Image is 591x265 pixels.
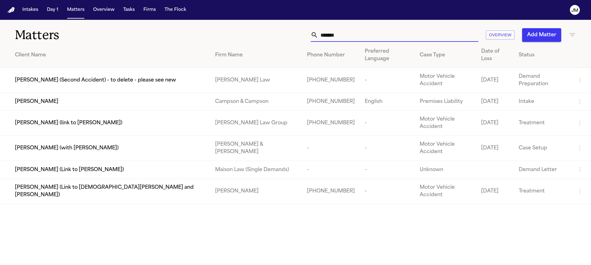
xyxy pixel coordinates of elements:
td: [PERSON_NAME] Law Group [210,111,302,136]
td: - [360,136,414,161]
td: [PHONE_NUMBER] [302,179,360,204]
td: [DATE] [476,111,514,136]
td: Unknown [415,161,476,179]
div: Date of Loss [481,48,509,63]
td: Campson & Campson [210,93,302,111]
button: Tasks [121,4,137,15]
td: [DATE] [476,68,514,93]
td: Motor Vehicle Accident [415,68,476,93]
td: Motor Vehicle Accident [415,179,476,204]
td: [PHONE_NUMBER] [302,68,360,93]
div: Client Name [15,51,205,59]
td: Demand Preparation [514,68,571,93]
button: The Flock [162,4,189,15]
td: [PHONE_NUMBER] [302,111,360,136]
td: Intake [514,93,571,111]
td: - [302,161,360,179]
span: [PERSON_NAME] [15,98,58,105]
td: [DATE] [476,136,514,161]
td: - [302,136,360,161]
td: Treatment [514,111,571,136]
td: Motor Vehicle Accident [415,136,476,161]
td: [PHONE_NUMBER] [302,93,360,111]
div: Case Type [420,51,471,59]
img: Finch Logo [7,7,15,13]
a: Home [7,7,15,13]
span: [PERSON_NAME] (Second Accident) - to delete - please see new [15,77,176,84]
div: Firm Name [215,51,297,59]
td: English [360,93,414,111]
td: Motor Vehicle Accident [415,111,476,136]
button: Day 1 [44,4,61,15]
td: [DATE] [476,179,514,204]
button: Firms [141,4,158,15]
button: Overview [486,30,515,40]
button: Overview [91,4,117,15]
td: [PERSON_NAME] [210,179,302,204]
span: [PERSON_NAME] (link to [PERSON_NAME]) [15,119,122,127]
div: Phone Number [307,51,355,59]
div: Status [519,51,566,59]
td: [PERSON_NAME] Law [210,68,302,93]
td: [PERSON_NAME] & [PERSON_NAME] [210,136,302,161]
td: Maison Law (Single Demands) [210,161,302,179]
span: [PERSON_NAME] (Link to [DEMOGRAPHIC_DATA][PERSON_NAME] and [PERSON_NAME]) [15,184,205,199]
td: Case Setup [514,136,571,161]
span: [PERSON_NAME] (with [PERSON_NAME]) [15,144,119,152]
button: Matters [65,4,87,15]
td: Demand Letter [514,161,571,179]
span: [PERSON_NAME] (Link to [PERSON_NAME]) [15,166,124,174]
td: - [360,161,414,179]
td: [DATE] [476,93,514,111]
td: - [360,111,414,136]
button: Intakes [20,4,41,15]
td: - [360,68,414,93]
td: - [360,179,414,204]
div: Preferred Language [365,48,409,63]
h1: Matters [15,27,178,43]
button: Add Matter [522,28,561,42]
td: Premises Liability [415,93,476,111]
td: Treatment [514,179,571,204]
